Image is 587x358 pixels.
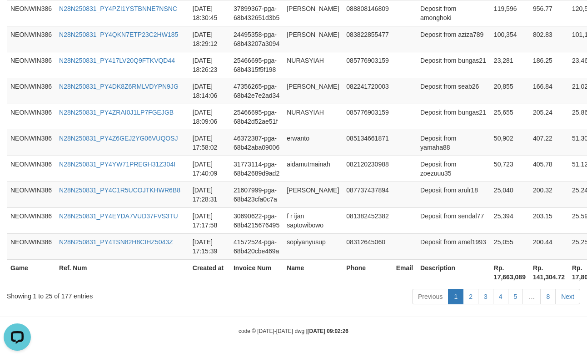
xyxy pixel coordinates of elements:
td: [PERSON_NAME] [283,26,343,52]
a: N28N250831_PY4ZRAI0J1LP7FGEJGB [59,109,174,116]
th: Name [283,259,343,285]
td: 085776903159 [343,52,392,78]
a: Next [555,289,580,304]
td: Deposit from aziza789 [417,26,490,52]
td: 30690622-pga-68b4215676495 [230,207,283,233]
td: 41572524-pga-68b420cbe469a [230,233,283,259]
td: NEONWIN386 [7,156,55,182]
td: [DATE] 17:28:31 [189,182,230,207]
button: Open LiveChat chat widget [4,4,31,31]
td: 087737437894 [343,182,392,207]
td: sopiyanyusup [283,233,343,259]
td: Deposit from sendal77 [417,207,490,233]
td: 20,855 [490,78,529,104]
td: NEONWIN386 [7,207,55,233]
td: Deposit from bungas21 [417,52,490,78]
a: N28N250831_PY4C1R5UCOJTKHWR6B8 [59,187,180,194]
td: 25,055 [490,233,529,259]
td: [DATE] 18:26:23 [189,52,230,78]
td: NEONWIN386 [7,233,55,259]
a: N28N250831_PY4Z6GEJ2YG06VUQOSJ [59,135,178,142]
td: 100,354 [490,26,529,52]
td: [DATE] 18:14:06 [189,78,230,104]
a: Previous [412,289,448,304]
td: 081382452382 [343,207,392,233]
td: Deposit from seab26 [417,78,490,104]
td: [DATE] 17:17:58 [189,207,230,233]
td: 25,655 [490,104,529,130]
a: N28N250831_PY4EYDA7VUD37FVS3TU [59,212,178,220]
td: 802.83 [529,26,568,52]
td: 405.78 [529,156,568,182]
td: NURASYIAH [283,104,343,130]
a: 8 [540,289,556,304]
td: 21607999-pga-68b423cfa0c7a [230,182,283,207]
td: [DATE] 17:58:02 [189,130,230,156]
strong: [DATE] 09:02:26 [308,328,348,334]
td: 082241720003 [343,78,392,104]
td: 200.44 [529,233,568,259]
a: 4 [493,289,508,304]
td: 203.15 [529,207,568,233]
td: NEONWIN386 [7,182,55,207]
td: 50,902 [490,130,529,156]
a: N28N250831_PY4YW71PREGH31Z304I [59,161,175,168]
a: N28N250831_PY4PZI1YSTBNNE7NSNC [59,5,177,12]
td: 166.84 [529,78,568,104]
a: 5 [508,289,523,304]
small: code © [DATE]-[DATE] dwg | [239,328,348,334]
td: 083822855477 [343,26,392,52]
td: NEONWIN386 [7,52,55,78]
td: NEONWIN386 [7,78,55,104]
td: 200.32 [529,182,568,207]
td: Deposit from arulr18 [417,182,490,207]
a: N28N250831_PY4TSN82H8CIHZ5043Z [59,238,173,246]
th: Ref. Num [55,259,189,285]
a: N28N250831_PY417LV20Q9FTKVQD44 [59,57,175,64]
th: Email [393,259,417,285]
td: [PERSON_NAME] [283,78,343,104]
td: 25,394 [490,207,529,233]
td: [DATE] 17:15:39 [189,233,230,259]
td: 407.22 [529,130,568,156]
a: 1 [448,289,463,304]
td: 08312645060 [343,233,392,259]
td: 31773114-pga-68b42689d9ad2 [230,156,283,182]
td: [PERSON_NAME] [283,182,343,207]
td: Deposit from bungas21 [417,104,490,130]
div: Showing 1 to 25 of 177 entries [7,288,238,301]
td: Deposit from zoezuuu35 [417,156,490,182]
td: 082120230988 [343,156,392,182]
td: NEONWIN386 [7,104,55,130]
th: Game [7,259,55,285]
td: 205.24 [529,104,568,130]
td: erwanto [283,130,343,156]
td: aidamutmainah [283,156,343,182]
td: [DATE] 18:09:06 [189,104,230,130]
td: NEONWIN386 [7,130,55,156]
a: N28N250831_PY4DK8Z6RMLVDYPN9JG [59,83,179,90]
td: 085134661871 [343,130,392,156]
td: 50,723 [490,156,529,182]
td: 46372387-pga-68b42aba09006 [230,130,283,156]
td: [DATE] 17:40:09 [189,156,230,182]
td: Deposit from amel1993 [417,233,490,259]
th: Description [417,259,490,285]
th: Rp. 17,663,089 [490,259,529,285]
td: 186.25 [529,52,568,78]
td: 47356265-pga-68b42e7e2ad34 [230,78,283,104]
th: Created at [189,259,230,285]
td: 23,281 [490,52,529,78]
td: NURASYIAH [283,52,343,78]
td: NEONWIN386 [7,26,55,52]
td: Deposit from yamaha88 [417,130,490,156]
a: … [522,289,541,304]
th: Rp. 141,304.72 [529,259,568,285]
td: 25466695-pga-68b42d52ae51f [230,104,283,130]
td: 25466695-pga-68b4315f5f198 [230,52,283,78]
a: 2 [463,289,478,304]
a: N28N250831_PY4QKN7ETP23C2HW185 [59,31,178,38]
td: 085776903159 [343,104,392,130]
td: f r ijan saptowibowo [283,207,343,233]
td: 25,040 [490,182,529,207]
